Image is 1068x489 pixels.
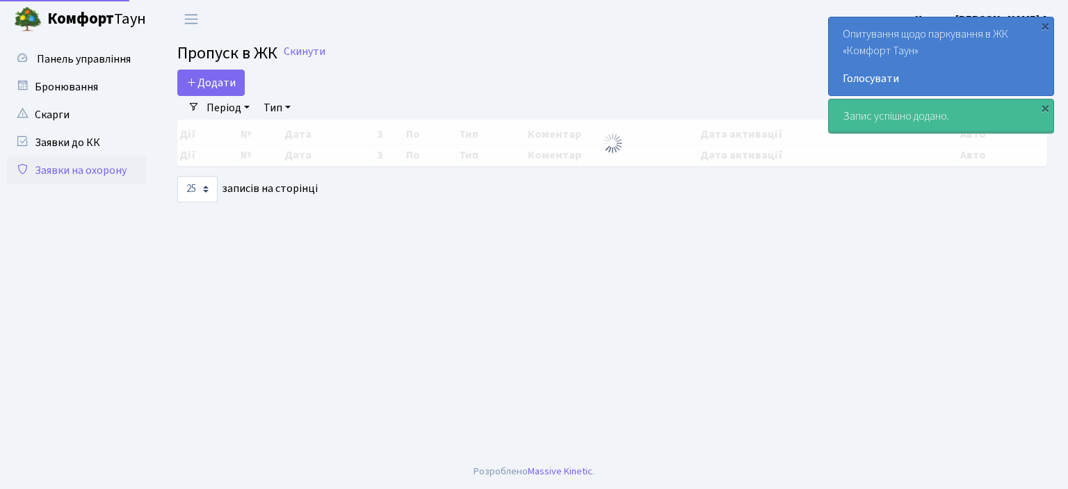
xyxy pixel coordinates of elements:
[474,464,594,479] div: Розроблено .
[829,99,1053,133] div: Запис успішно додано.
[843,70,1039,87] a: Голосувати
[1038,19,1052,33] div: ×
[37,51,131,67] span: Панель управління
[186,75,236,90] span: Додати
[7,45,146,73] a: Панель управління
[829,17,1053,95] div: Опитування щодо паркування в ЖК «Комфорт Таун»
[174,8,209,31] button: Переключити навігацію
[1038,101,1052,115] div: ×
[601,132,624,154] img: Обробка...
[528,464,592,479] a: Massive Kinetic
[47,8,146,31] span: Таун
[14,6,42,33] img: logo.png
[915,12,1051,27] b: Цитрус [PERSON_NAME] А.
[177,176,218,202] select: записів на сторінці
[7,73,146,101] a: Бронювання
[284,45,325,58] a: Скинути
[7,157,146,184] a: Заявки на охорону
[177,176,318,202] label: записів на сторінці
[177,41,277,65] span: Пропуск в ЖК
[7,129,146,157] a: Заявки до КК
[47,8,114,30] b: Комфорт
[7,101,146,129] a: Скарги
[258,96,296,120] a: Тип
[177,70,245,96] a: Додати
[201,96,255,120] a: Період
[915,11,1051,28] a: Цитрус [PERSON_NAME] А.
